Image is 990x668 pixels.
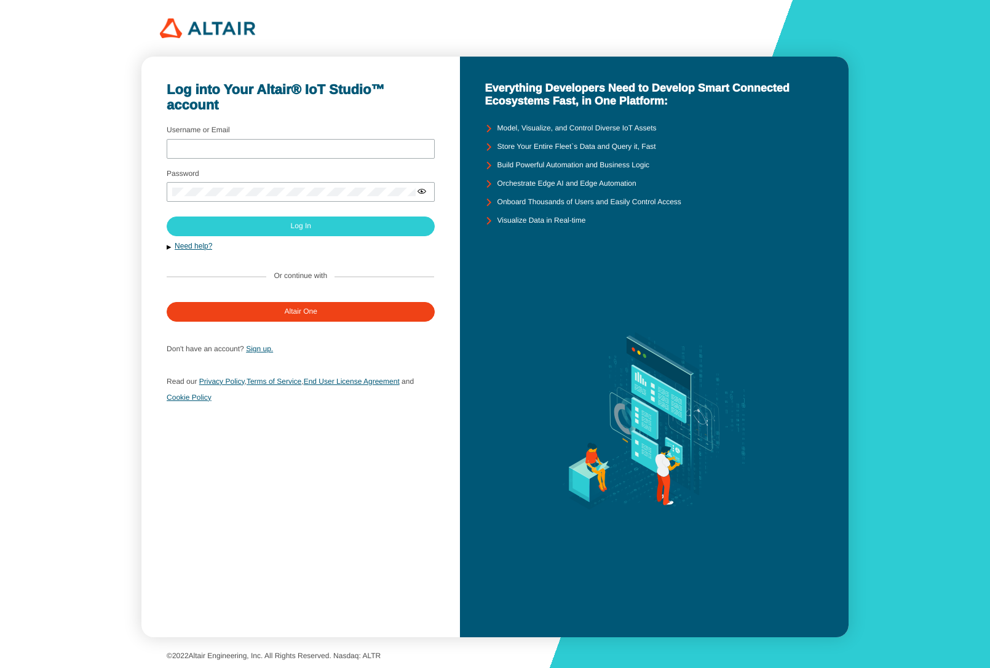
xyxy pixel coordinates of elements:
span: Don't have an account? [167,344,244,353]
label: Username or Email [167,125,230,134]
a: Terms of Service [247,377,301,386]
p: © Altair Engineering, Inc. All Rights Reserved. Nasdaq: ALTR [167,652,823,661]
unity-typography: Model, Visualize, and Control Diverse IoT Assets [497,124,657,133]
unity-typography: Everything Developers Need to Develop Smart Connected Ecosystems Fast, in One Platform: [485,82,823,107]
span: Read our [167,377,197,386]
unity-typography: Log into Your Altair® IoT Studio™ account [167,82,434,113]
button: Need help? [167,241,434,252]
span: 2022 [172,651,189,660]
a: Cookie Policy [167,393,212,402]
span: and [402,377,414,386]
a: Need help? [175,242,212,250]
a: Sign up. [246,344,273,353]
a: Privacy Policy [199,377,245,386]
a: End User License Agreement [304,377,400,386]
img: background.svg [544,230,764,612]
img: 320px-Altair_logo.png [160,18,255,38]
unity-typography: Orchestrate Edge AI and Edge Automation [497,180,636,188]
unity-typography: Store Your Entire Fleet`s Data and Query it, Fast [497,143,656,151]
p: , , [167,373,434,405]
unity-typography: Onboard Thousands of Users and Easily Control Access [497,198,681,207]
label: Password [167,169,199,178]
label: Or continue with [274,272,327,280]
unity-typography: Build Powerful Automation and Business Logic [497,161,649,170]
unity-typography: Visualize Data in Real-time [497,217,586,225]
